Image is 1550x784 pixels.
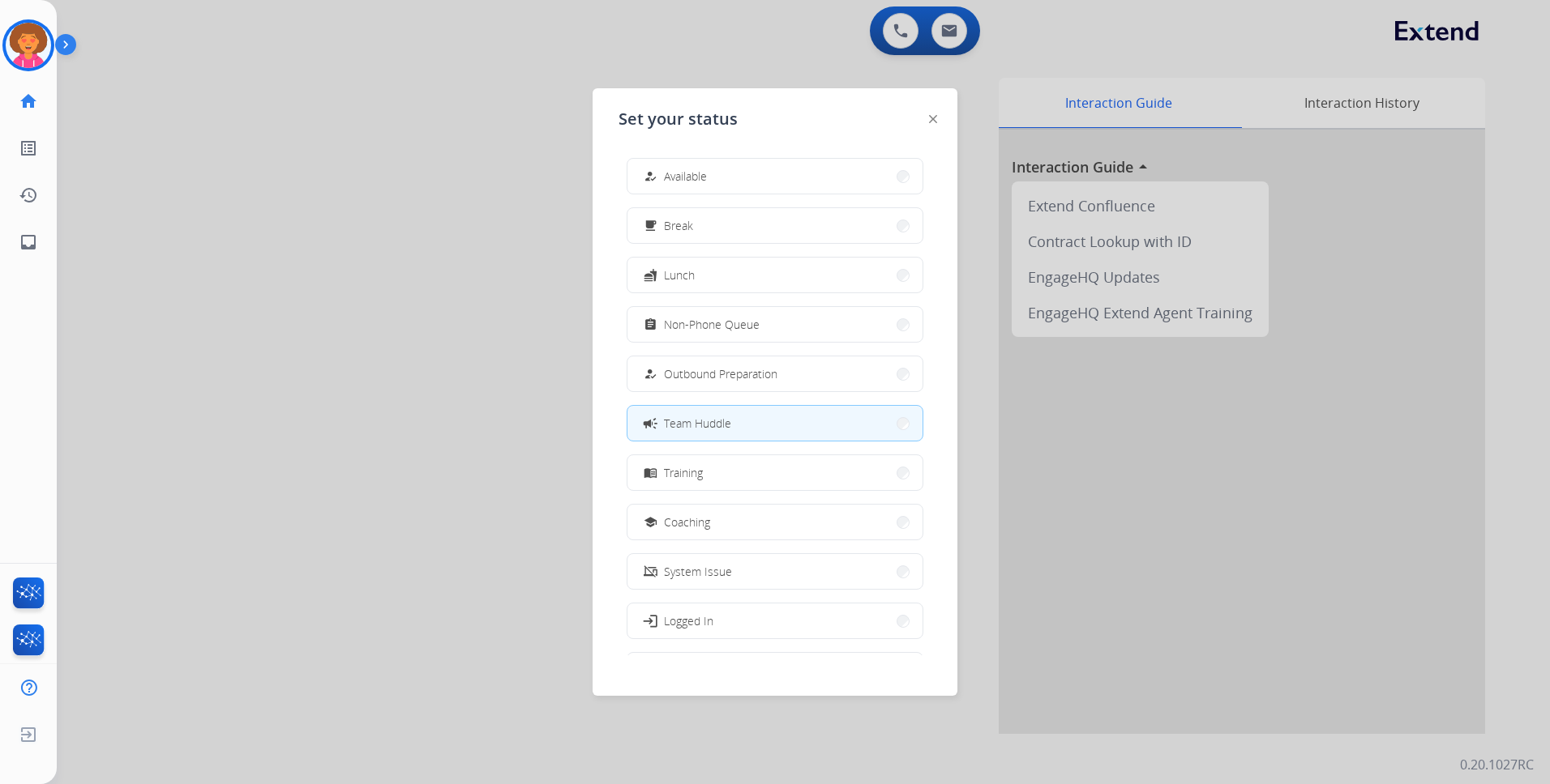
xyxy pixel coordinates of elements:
[664,612,713,629] span: Logged In
[644,466,657,479] mat-icon: menu_book
[644,565,657,578] mat-icon: phonelink_off
[642,415,658,431] mat-icon: campaign
[627,406,923,441] button: Team Huddle
[664,266,695,283] span: Lunch
[664,168,707,185] span: Available
[664,513,710,530] span: Coaching
[644,367,657,381] mat-icon: how_to_reg
[644,268,657,282] mat-icon: fastfood
[627,159,923,194] button: Available
[1460,755,1534,774] p: 0.20.1027RC
[664,464,703,481] span: Training
[627,554,923,589] button: System Issue
[664,365,777,382] span: Outbound Preparation
[6,23,51,68] img: avatar
[19,185,38,205] mat-icon: history
[929,115,937,123] img: close-button
[627,653,923,688] button: Offline
[644,169,657,183] mat-icon: how_to_reg
[627,258,923,292] button: Lunch
[644,515,657,529] mat-icon: school
[627,356,923,391] button: Outbound Preparation
[644,219,657,232] mat-icon: free_breakfast
[627,208,923,243] button: Break
[642,612,658,628] mat-icon: login
[664,217,693,234] span: Break
[619,108,738,130] span: Set your status
[19,138,38,158] mat-icon: list_alt
[644,317,657,331] mat-icon: assignment
[627,307,923,342] button: Non-Phone Queue
[627,505,923,539] button: Coaching
[664,415,731,432] span: Team Huddle
[627,455,923,490] button: Training
[19,232,38,252] mat-icon: inbox
[664,316,760,333] span: Non-Phone Queue
[19,92,38,111] mat-icon: home
[627,603,923,638] button: Logged In
[664,563,732,580] span: System Issue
